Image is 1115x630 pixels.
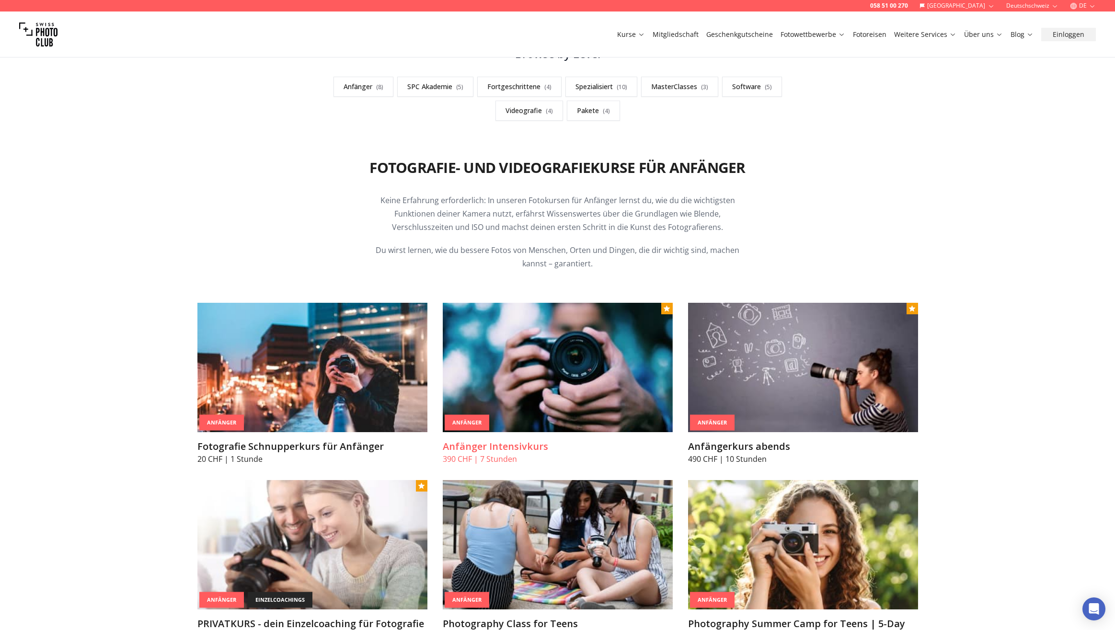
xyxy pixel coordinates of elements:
button: Einloggen [1041,28,1096,41]
a: MasterClasses(3) [641,77,718,97]
a: Geschenkgutscheine [706,30,773,39]
a: Videografie(4) [495,101,563,121]
a: 058 51 00 270 [870,2,908,10]
img: Swiss photo club [19,15,57,54]
img: PRIVATKURS - dein Einzelcoaching für Fotografie [197,480,427,609]
p: 20 CHF | 1 Stunde [197,453,427,465]
a: Fotoreisen [853,30,886,39]
div: Anfänger [199,592,244,608]
h2: Fotografie- und Videografiekurse für Anfänger [369,159,745,176]
div: Anfänger [445,592,489,608]
a: Fotografie Schnupperkurs für AnfängerAnfängerFotografie Schnupperkurs für Anfänger20 CHF | 1 Stunde [197,303,427,465]
h3: Anfänger Intensivkurs [443,440,673,453]
a: Mitgliedschaft [653,30,699,39]
button: Blog [1007,28,1037,41]
span: ( 4 ) [603,107,610,115]
img: Anfängerkurs abends [688,303,918,432]
div: Anfänger [445,415,489,431]
button: Fotoreisen [849,28,890,41]
button: Weitere Services [890,28,960,41]
span: ( 5 ) [765,83,772,91]
p: 490 CHF | 10 Stunden [688,453,918,465]
a: SPC Akademie(5) [397,77,473,97]
img: Fotografie Schnupperkurs für Anfänger [197,303,427,432]
div: Open Intercom Messenger [1082,597,1105,620]
a: Anfängerkurs abendsAnfängerAnfängerkurs abends490 CHF | 10 Stunden [688,303,918,465]
a: Fotowettbewerbe [781,30,845,39]
a: Pakete(4) [567,101,620,121]
p: 390 CHF | 7 Stunden [443,453,673,465]
p: Du wirst lernen, wie du bessere Fotos von Menschen, Orten und Dingen, die dir wichtig sind, mache... [374,243,742,270]
div: Anfänger [690,592,735,608]
a: Fortgeschrittene(4) [477,77,562,97]
div: einzelcoachings [248,592,312,608]
button: Über uns [960,28,1007,41]
p: Keine Erfahrung erforderlich: In unseren Fotokursen für Anfänger lernst du, wie du die wichtigste... [374,194,742,234]
button: Mitgliedschaft [649,28,702,41]
span: ( 4 ) [546,107,553,115]
div: Anfänger [199,415,244,431]
h3: Fotografie Schnupperkurs für Anfänger [197,440,427,453]
span: ( 3 ) [701,83,708,91]
button: Kurse [613,28,649,41]
a: Spezialisiert(10) [565,77,637,97]
button: Fotowettbewerbe [777,28,849,41]
h3: Anfängerkurs abends [688,440,918,453]
a: Software(5) [722,77,782,97]
span: ( 8 ) [376,83,383,91]
div: Anfänger [690,415,735,431]
img: Photography Class for Teens [443,480,673,609]
button: Geschenkgutscheine [702,28,777,41]
a: Kurse [617,30,645,39]
a: Anfänger(8) [333,77,393,97]
a: Über uns [964,30,1003,39]
img: Anfänger Intensivkurs [443,303,673,432]
a: Weitere Services [894,30,956,39]
span: ( 4 ) [544,83,552,91]
a: Anfänger IntensivkursAnfängerAnfänger Intensivkurs390 CHF | 7 Stunden [443,303,673,465]
span: ( 10 ) [617,83,627,91]
span: ( 5 ) [456,83,463,91]
a: Blog [1011,30,1034,39]
img: Photography Summer Camp for Teens | 5-Day Creative Workshop [688,480,918,609]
